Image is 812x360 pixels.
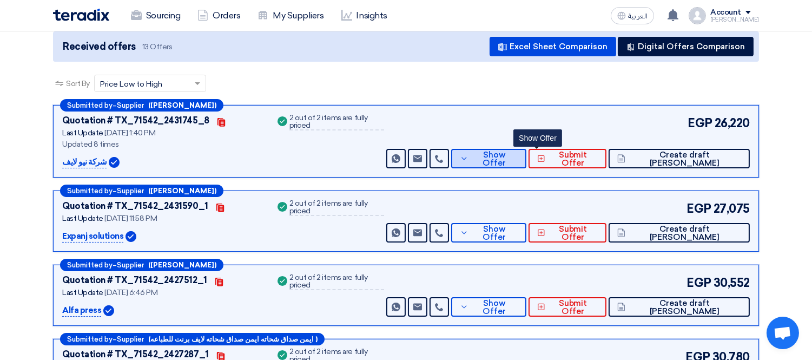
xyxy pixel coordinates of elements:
p: شركة نيو لايف [62,156,107,169]
span: Price Low to High [100,78,162,90]
a: Insights [333,4,396,28]
div: Open chat [767,317,799,349]
b: ([PERSON_NAME]) [148,261,216,269]
button: Digital Offers Comparison [618,37,754,56]
div: Updated 8 times [62,139,262,150]
span: Sort By [66,78,90,89]
span: Submit Offer [548,151,598,167]
div: – [60,185,223,197]
span: Supplier [117,336,144,343]
span: [DATE] 1:40 PM [104,128,155,138]
b: (ايمن صداق شحاته ايمن صداق شحاته لايف برنت للطباعه ) [148,336,318,343]
span: Show Offer [471,225,518,241]
span: Last Update [62,288,103,297]
div: [PERSON_NAME] [710,17,759,23]
span: Last Update [62,128,103,138]
span: Last Update [62,214,103,223]
button: Show Offer [451,149,526,168]
p: Expanj solutions [62,230,123,243]
button: Submit Offer [529,223,606,243]
b: ([PERSON_NAME]) [148,187,216,194]
span: [DATE] 11:58 PM [104,214,157,223]
img: Teradix logo [53,9,109,21]
a: Sourcing [122,4,189,28]
button: Submit Offer [529,149,606,168]
span: Supplier [117,102,144,109]
span: العربية [628,12,648,20]
button: Excel Sheet Comparison [490,37,616,56]
span: 26,220 [715,114,750,132]
img: profile_test.png [689,7,706,24]
b: ([PERSON_NAME]) [148,102,216,109]
div: 2 out of 2 items are fully priced [289,274,384,290]
button: العربية [611,7,654,24]
img: Verified Account [126,231,136,242]
div: Quotation # TX_71542_2431590_1 [62,200,208,213]
span: Show Offer [471,151,518,167]
div: – [60,333,325,345]
span: [DATE] 6:46 PM [104,288,157,297]
span: Create draft [PERSON_NAME] [628,151,741,167]
span: Submitted by [67,102,113,109]
span: Submitted by [67,261,113,269]
div: – [60,99,223,112]
button: Show Offer [451,223,526,243]
button: Show Offer [451,297,526,317]
span: Submit Offer [548,225,598,241]
span: Supplier [117,187,144,194]
a: Orders [189,4,249,28]
span: 27,075 [714,200,750,218]
span: EGP [686,274,711,292]
span: Show Offer [471,299,518,316]
img: Verified Account [109,157,120,168]
button: Create draft [PERSON_NAME] [609,297,750,317]
div: Quotation # TX_71542_2431745_8 [62,114,209,127]
img: Verified Account [103,305,114,316]
span: Create draft [PERSON_NAME] [628,225,741,241]
button: Create draft [PERSON_NAME] [609,149,750,168]
div: Show Offer [513,129,562,147]
div: 2 out of 2 items are fully priced [289,114,384,130]
span: EGP [686,200,711,218]
div: – [60,259,223,271]
span: 30,552 [714,274,750,292]
span: 13 Offers [142,42,173,52]
span: Submitted by [67,336,113,343]
button: Submit Offer [529,297,606,317]
span: Create draft [PERSON_NAME] [628,299,741,316]
a: My Suppliers [249,4,332,28]
div: Quotation # TX_71542_2427512_1 [62,274,207,287]
span: Submitted by [67,187,113,194]
span: Submit Offer [548,299,598,316]
div: Account [710,8,741,17]
span: EGP [688,114,712,132]
div: 2 out of 2 items are fully priced [289,200,384,216]
p: Alfa press [62,304,101,317]
span: Supplier [117,261,144,269]
button: Create draft [PERSON_NAME] [609,223,750,243]
span: Received offers [63,40,136,54]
